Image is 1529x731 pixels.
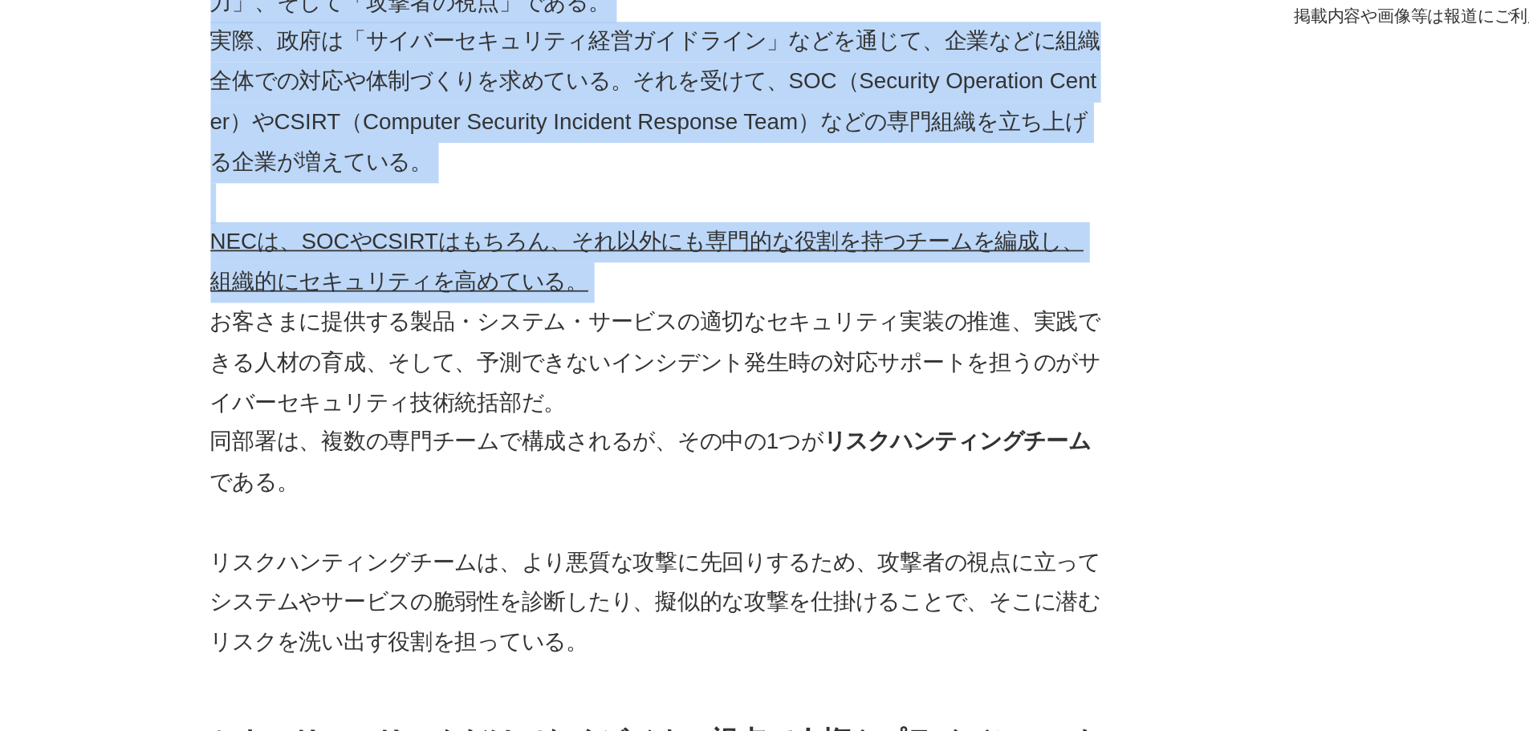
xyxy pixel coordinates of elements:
p: お客さまに提供する製品・システム・サービスの適切なセキュリティ実装の推進、実践できる人材の育成、そして、予測できないインシデント発生時の対応サポートを担うのがサイバーセキュリティ技術統括部だ。 [340,358,853,427]
button: フォロー [1008,39,1124,68]
h2: セキュリティリスクだけでなくビジネス視点で人権やプライバシーにも配慮 [340,598,853,649]
p: この事件で注目すべきは、攻撃者が役割を分担し、収益を分け合う、サイバー攻撃の組織化が進んでいる点である。分業制の産業構造の中で、損益分岐点を見極めて技術開発にも積極的に投資を行っているといわれて... [340,35,853,127]
strong: リスクハンティングチーム [693,431,847,445]
p: 実際、政府は「サイバーセキュリティ経営ガイドライン」などを通じて、企業などに組織全体での対応や体制づくりを求めている。それを受けて、SOC（Security Operation Center）や... [340,196,853,288]
p: では、そのような攻撃を防ぐには何を意識すべきか。守る側も重視したいのが「組織力」、そして「攻撃者の視点」である。 [340,150,853,197]
p: 同部署は、複数の専門チームで構成されるが、その中の1つが である。 [340,427,853,473]
u: サイバー攻撃に組織的に対抗するためNECがリスクハンティングチームを立ち上げたのは[DATE]のこと。課したミッションは、システムインテグレーターとしてお客さまに提供するシステムのセキュリティ診... [340,661,842,721]
p: 13 [340,709,356,717]
div: 80フォロワー [1008,76,1124,91]
p: ストーリーをシェアする [569,699,693,713]
span: ？ [1131,99,1142,111]
div: フォローするとできること [987,99,1122,111]
p: 掲載内容や画像等は報道にご利用いただけます [945,186,1186,200]
a: ストーリー素材ダウンロード [956,146,1176,180]
u: NECは、SOCやCSIRTはもちろん、それ以外にも専門的な役割を持つチームを編成し、組織的にセキュリティを高めている。 [340,315,844,352]
button: ？ [1128,97,1145,113]
p: リスクハンティングチームは、より悪質な攻撃に先回りするため、攻撃者の視点に立ってシステムやサービスの脆弱性を診断したり、擬似的な攻撃を仕掛けることで、そこに潜むリスクを洗い出す役割を担っている。 [340,497,853,566]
